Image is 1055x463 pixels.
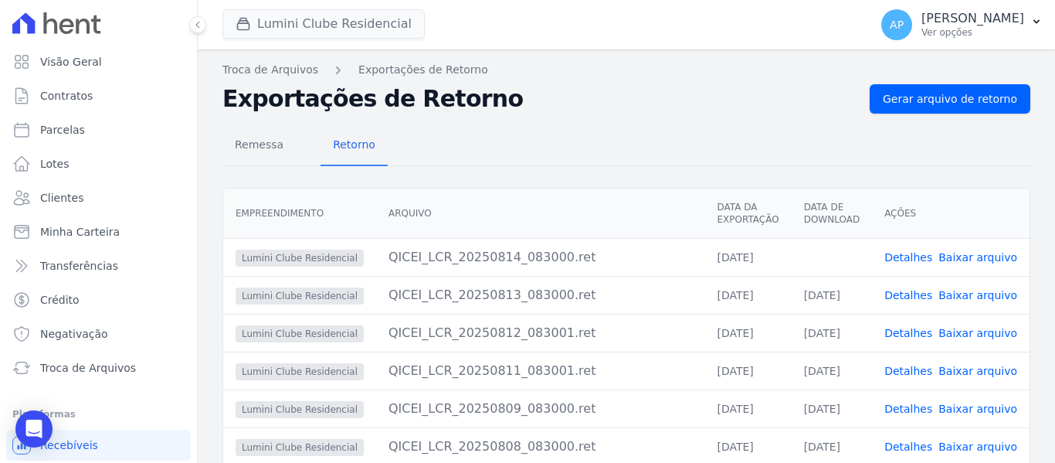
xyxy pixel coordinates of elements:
a: Detalhes [884,327,932,339]
td: [DATE] [704,314,791,352]
div: QICEI_LCR_20250808_083000.ret [388,437,693,456]
nav: Breadcrumb [222,62,1030,78]
a: Baixar arquivo [938,441,1017,453]
a: Detalhes [884,251,932,264]
a: Troca de Arquivos [6,352,191,383]
a: Retorno [321,126,388,166]
a: Crédito [6,284,191,315]
div: Open Intercom Messenger [15,410,53,448]
a: Baixar arquivo [938,251,1017,264]
a: Baixar arquivo [938,289,1017,301]
a: Recebíveis [6,430,191,461]
th: Data da Exportação [704,189,791,239]
button: Lumini Clube Residencial [222,9,425,39]
a: Transferências [6,250,191,281]
a: Visão Geral [6,46,191,77]
div: Plataformas [12,405,185,424]
a: Exportações de Retorno [358,62,488,78]
a: Detalhes [884,289,932,301]
span: Recebíveis [40,437,98,453]
span: Crédito [40,292,80,308]
td: [DATE] [792,390,872,427]
span: Contratos [40,88,93,104]
a: Lotes [6,148,191,179]
button: AP [PERSON_NAME] Ver opções [869,3,1055,46]
a: Detalhes [884,365,932,377]
th: Ações [872,189,1030,239]
a: Baixar arquivo [938,327,1017,339]
td: [DATE] [704,390,791,427]
span: Troca de Arquivos [40,360,136,376]
span: Transferências [40,258,118,274]
div: QICEI_LCR_20250813_083000.ret [388,286,693,305]
span: Lumini Clube Residencial [236,439,364,456]
a: Gerar arquivo de retorno [870,84,1030,114]
td: [DATE] [704,276,791,314]
a: Baixar arquivo [938,365,1017,377]
span: Lumini Clube Residencial [236,288,364,305]
p: Ver opções [921,26,1024,39]
a: Detalhes [884,403,932,415]
a: Detalhes [884,441,932,453]
span: Lumini Clube Residencial [236,401,364,418]
td: [DATE] [792,276,872,314]
a: Contratos [6,80,191,111]
td: [DATE] [704,352,791,390]
a: Clientes [6,182,191,213]
div: QICEI_LCR_20250812_083001.ret [388,324,693,342]
span: AP [890,19,904,30]
span: Minha Carteira [40,224,120,240]
span: Parcelas [40,122,85,138]
span: Visão Geral [40,54,102,70]
span: Lumini Clube Residencial [236,325,364,342]
a: Remessa [222,126,296,166]
a: Troca de Arquivos [222,62,318,78]
a: Negativação [6,318,191,349]
span: Remessa [226,129,293,160]
span: Gerar arquivo de retorno [883,91,1017,107]
span: Clientes [40,190,83,206]
h2: Exportações de Retorno [222,85,857,113]
td: [DATE] [704,238,791,276]
th: Empreendimento [223,189,376,239]
a: Parcelas [6,114,191,145]
th: Arquivo [376,189,705,239]
p: [PERSON_NAME] [921,11,1024,26]
span: Retorno [324,129,385,160]
a: Minha Carteira [6,216,191,247]
div: QICEI_LCR_20250811_083001.ret [388,362,693,380]
td: [DATE] [792,314,872,352]
div: QICEI_LCR_20250814_083000.ret [388,248,693,267]
span: Lumini Clube Residencial [236,363,364,380]
span: Lotes [40,156,70,172]
span: Negativação [40,326,108,342]
td: [DATE] [792,352,872,390]
span: Lumini Clube Residencial [236,250,364,267]
th: Data de Download [792,189,872,239]
a: Baixar arquivo [938,403,1017,415]
div: QICEI_LCR_20250809_083000.ret [388,400,693,418]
